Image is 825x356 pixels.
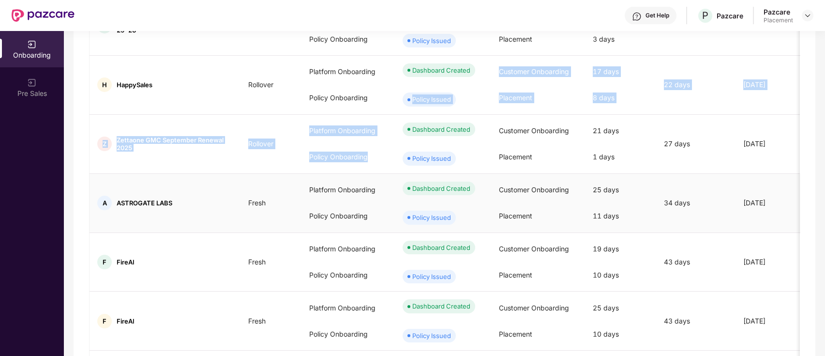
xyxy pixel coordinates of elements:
[301,295,395,321] div: Platform Onboarding
[240,199,273,207] span: Fresh
[412,331,451,341] div: Policy Issued
[301,144,395,170] div: Policy Onboarding
[412,272,451,281] div: Policy Issued
[702,10,708,21] span: P
[240,80,281,89] span: Rollover
[585,236,656,262] div: 19 days
[585,295,656,321] div: 25 days
[735,198,807,208] div: [DATE]
[764,7,793,16] div: Pazcare
[97,255,112,269] div: F
[301,236,395,262] div: Platform Onboarding
[632,12,642,21] img: svg+xml;base64,PHN2ZyBpZD0iSGVscC0zMngzMiIgeG1sbnM9Imh0dHA6Ly93d3cudzMub3JnLzIwMDAvc3ZnIiB3aWR0aD...
[240,317,273,325] span: Fresh
[12,9,75,22] img: New Pazcare Logo
[656,139,735,149] div: 27 days
[499,304,569,312] span: Customer Onboarding
[499,126,569,135] span: Customer Onboarding
[656,316,735,326] div: 43 days
[585,26,656,52] div: 3 days
[117,317,135,325] span: FireAI
[412,124,470,134] div: Dashboard Created
[117,199,172,207] span: ASTROGATE LABS
[499,35,532,43] span: Placement
[656,257,735,267] div: 43 days
[499,186,569,194] span: Customer Onboarding
[412,243,470,252] div: Dashboard Created
[735,79,807,90] div: [DATE]
[97,137,112,151] div: Z
[117,81,152,89] span: HappySales
[301,26,395,52] div: Policy Onboarding
[717,11,743,20] div: Pazcare
[412,154,451,163] div: Policy Issued
[97,314,112,328] div: F
[585,118,656,144] div: 21 days
[240,258,273,266] span: Fresh
[656,198,735,208] div: 34 days
[585,59,656,85] div: 17 days
[585,177,656,203] div: 25 days
[97,77,112,92] div: H
[301,118,395,144] div: Platform Onboarding
[412,94,451,104] div: Policy Issued
[645,12,669,19] div: Get Help
[499,271,532,279] span: Placement
[585,262,656,288] div: 10 days
[499,212,532,220] span: Placement
[301,59,395,85] div: Platform Onboarding
[301,262,395,288] div: Policy Onboarding
[301,321,395,347] div: Policy Onboarding
[735,257,807,267] div: [DATE]
[412,213,451,222] div: Policy Issued
[735,139,807,149] div: [DATE]
[656,79,735,90] div: 22 days
[499,93,532,102] span: Placement
[301,85,395,111] div: Policy Onboarding
[117,136,233,152] span: Zettaone GMC September Renewal 2025
[27,78,37,88] img: svg+xml;base64,PHN2ZyB3aWR0aD0iMjAiIGhlaWdodD0iMjAiIHZpZXdCb3g9IjAgMCAyMCAyMCIgZmlsbD0ibm9uZSIgeG...
[240,139,281,148] span: Rollover
[97,196,112,210] div: A
[804,12,811,19] img: svg+xml;base64,PHN2ZyBpZD0iRHJvcGRvd24tMzJ4MzIiIHhtbG5zPSJodHRwOi8vd3d3LnczLm9yZy8yMDAwL3N2ZyIgd2...
[301,177,395,203] div: Platform Onboarding
[301,203,395,229] div: Policy Onboarding
[499,245,569,253] span: Customer Onboarding
[585,85,656,111] div: 8 days
[412,36,451,46] div: Policy Issued
[27,40,37,49] img: svg+xml;base64,PHN2ZyB3aWR0aD0iMjAiIGhlaWdodD0iMjAiIHZpZXdCb3g9IjAgMCAyMCAyMCIgZmlsbD0ibm9uZSIgeG...
[499,67,569,76] span: Customer Onboarding
[412,65,470,75] div: Dashboard Created
[585,203,656,229] div: 11 days
[585,321,656,347] div: 10 days
[735,316,807,326] div: [DATE]
[585,144,656,170] div: 1 days
[499,153,532,161] span: Placement
[412,184,470,193] div: Dashboard Created
[412,301,470,311] div: Dashboard Created
[499,330,532,338] span: Placement
[117,258,135,266] span: FireAI
[764,16,793,24] div: Placement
